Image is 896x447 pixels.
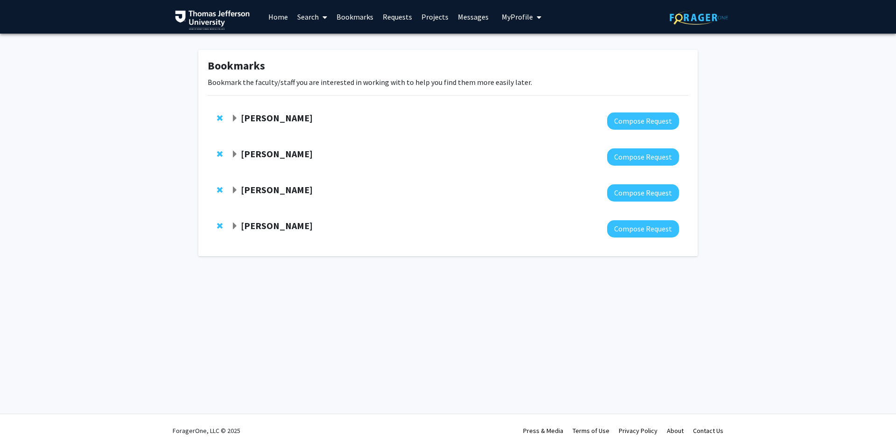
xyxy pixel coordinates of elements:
a: Press & Media [523,426,563,435]
div: ForagerOne, LLC © 2025 [173,414,240,447]
p: Bookmark the faculty/staff you are interested in working with to help you find them more easily l... [208,77,688,88]
a: Bookmarks [332,0,378,33]
a: About [667,426,684,435]
button: Compose Request to Elizabeth Wright-Jin [607,184,679,202]
strong: [PERSON_NAME] [241,148,313,160]
a: Search [293,0,332,33]
span: Remove Elizabeth Wright-Jin from bookmarks [217,186,223,194]
img: ForagerOne Logo [670,10,728,25]
button: Compose Request to Katie Hunzinger [607,112,679,130]
a: Messages [453,0,493,33]
a: Contact Us [693,426,723,435]
a: Home [264,0,293,33]
span: My Profile [502,12,533,21]
span: Expand Katie Hunzinger Bookmark [231,115,238,122]
span: Expand Paul Chung Bookmark [231,223,238,230]
img: Thomas Jefferson University Logo [175,10,250,30]
span: Expand Theresa Freeman Bookmark [231,151,238,158]
strong: [PERSON_NAME] [241,184,313,196]
a: Requests [378,0,417,33]
h1: Bookmarks [208,59,688,73]
a: Terms of Use [573,426,609,435]
button: Compose Request to Paul Chung [607,220,679,237]
span: Remove Paul Chung from bookmarks [217,222,223,230]
button: Compose Request to Theresa Freeman [607,148,679,166]
a: Projects [417,0,453,33]
span: Expand Elizabeth Wright-Jin Bookmark [231,187,238,194]
span: Remove Katie Hunzinger from bookmarks [217,114,223,122]
strong: [PERSON_NAME] [241,112,313,124]
strong: [PERSON_NAME] [241,220,313,231]
span: Remove Theresa Freeman from bookmarks [217,150,223,158]
a: Privacy Policy [619,426,658,435]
